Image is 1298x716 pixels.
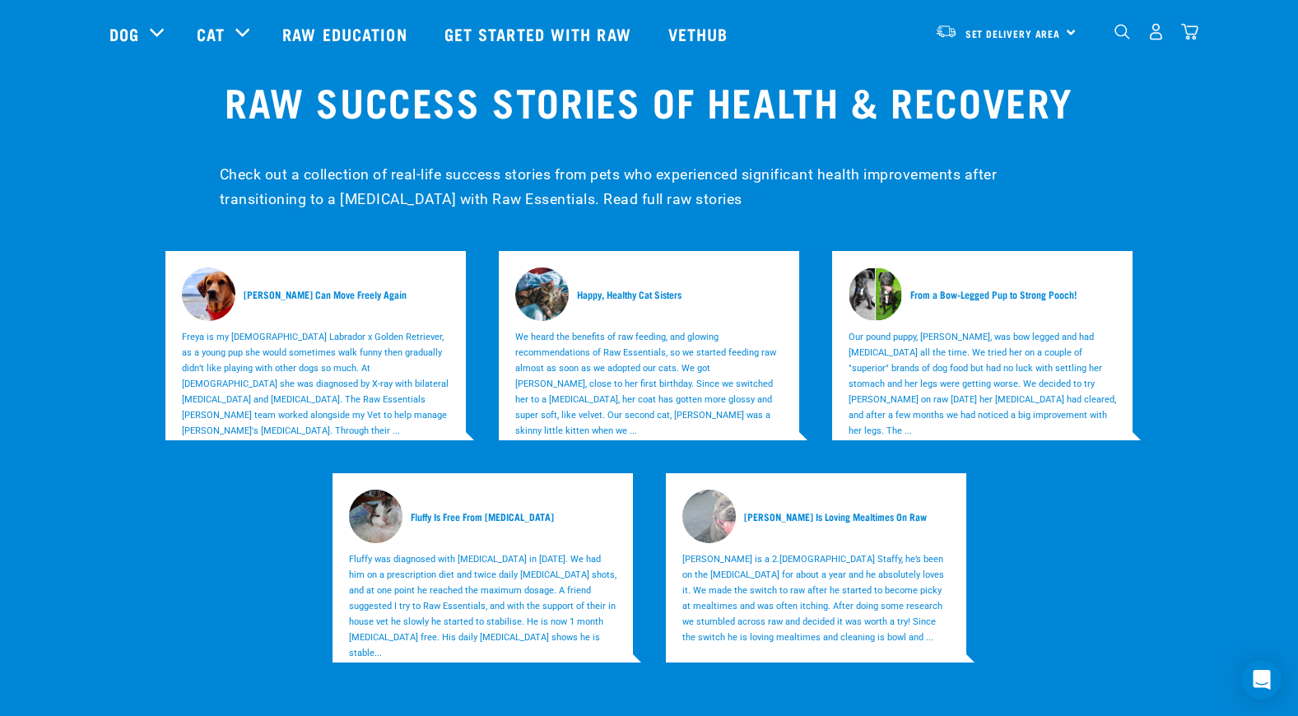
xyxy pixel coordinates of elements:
[910,287,1077,302] h5: From a Bow-Legged Pup to Strong Pooch!
[428,1,652,67] a: Get started with Raw
[744,509,927,524] h5: [PERSON_NAME] Is Loving Mealtimes On Raw
[244,287,407,302] h5: [PERSON_NAME] Can Move Freely Again
[109,21,139,46] a: Dog
[411,509,554,524] h5: Fluffy Is Free From [MEDICAL_DATA]
[1114,24,1130,40] img: home-icon-1@2x.png
[652,1,749,67] a: Vethub
[266,1,427,67] a: Raw Education
[682,551,950,645] p: [PERSON_NAME] is a 2.[DEMOGRAPHIC_DATA] Staffy, he’s been on the [MEDICAL_DATA] for about a year ...
[849,267,902,321] img: Sadie.jpg
[349,551,616,661] p: Fluffy was diagnosed with [MEDICAL_DATA] in [DATE]. We had him on a prescription diet and twice d...
[682,490,789,543] img: 328880197_1588965251618527_6333104620217723660_n-1.jpg
[1147,23,1165,40] img: user.png
[577,287,682,302] h5: Happy, Healthy Cat Sisters
[515,267,587,321] img: B9DC63C2-815C-4A6A-90BD-B49E215A4847.jpg
[220,162,1078,212] p: Check out a collection of real-life success stories from pets who experienced significant health ...
[182,267,277,321] img: 324415442_887503609349600_3153233528010366218_n-1.jpg
[349,490,430,543] img: RAW-STORIES-1.jpg
[197,21,225,46] a: Cat
[1181,23,1198,40] img: home-icon@2x.png
[515,329,783,439] p: We heard the benefits of raw feeding, and glowing recommendations of Raw Essentials, so we starte...
[935,24,957,39] img: van-moving.png
[1242,660,1282,700] div: Open Intercom Messenger
[742,191,777,207] a: here.
[849,329,1116,439] p: Our pound puppy, [PERSON_NAME], was bow legged and had [MEDICAL_DATA] all the time. We tried her ...
[182,329,449,439] p: Freya is my [DEMOGRAPHIC_DATA] Labrador x Golden Retriever, as a young pup she would sometimes wa...
[965,30,1061,36] span: Set Delivery Area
